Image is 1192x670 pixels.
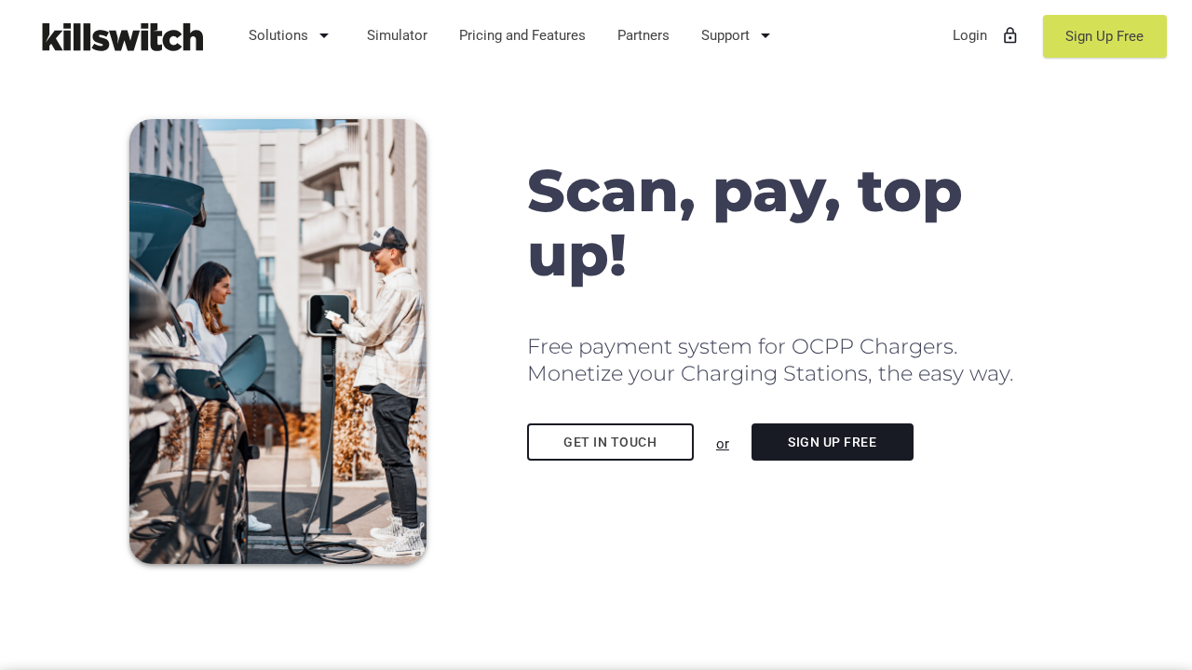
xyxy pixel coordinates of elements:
a: Support [693,11,786,60]
a: Get in touch [527,423,694,461]
a: Simulator [359,11,437,60]
a: Solutions [240,11,345,60]
i: arrow_drop_down [754,13,777,58]
img: Couple charging EV with mobile payments [129,119,427,564]
i: lock_outline [1001,13,1020,58]
u: or [716,435,729,452]
h2: Free payment system for OCPP Chargers. Monetize your Charging Stations, the easy way. [527,333,1063,386]
i: arrow_drop_down [313,13,335,58]
img: Killswitch [28,14,214,60]
a: Partners [609,11,679,60]
a: Loginlock_outline [944,11,1029,60]
a: Sign Up Free [1043,15,1167,58]
a: Pricing and Features [451,11,595,60]
a: Sign Up Free [752,423,914,461]
h1: Scan, pay, top up! [527,158,1063,288]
